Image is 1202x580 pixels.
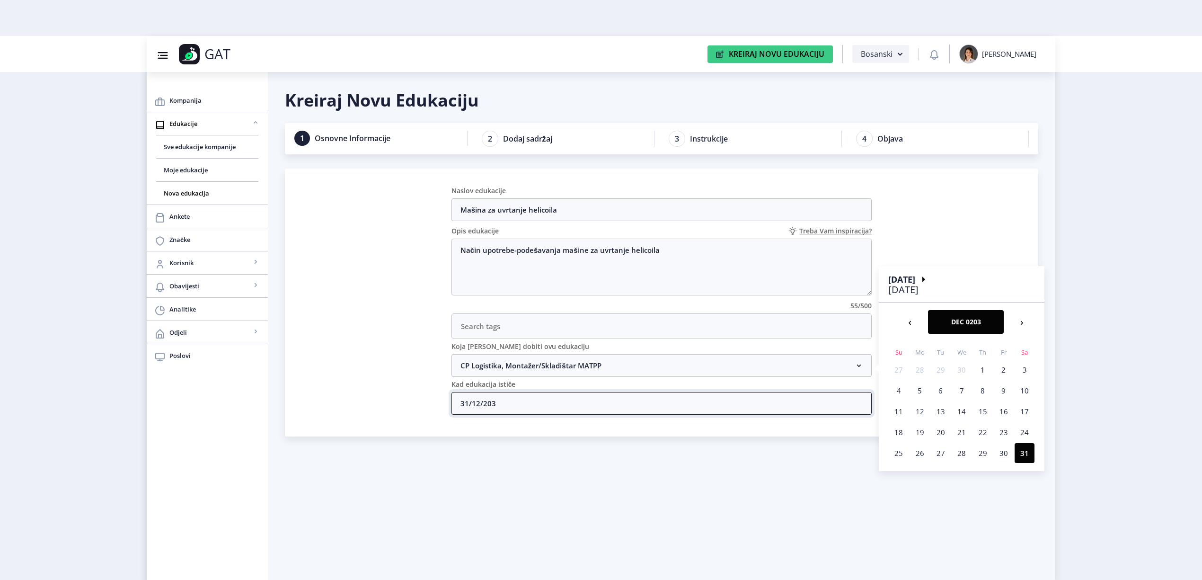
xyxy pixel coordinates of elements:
[164,141,251,152] span: Sve edukacije kompanije
[147,228,268,251] a: Značke
[156,182,258,205] a: Nova edukacija
[931,346,951,359] div: Tu
[973,422,993,442] nb-calendar-day-cell: 22
[910,402,930,421] nb-calendar-day-cell: 12
[852,45,909,63] button: Bosanski
[910,381,930,401] nb-calendar-day-cell: 5
[1015,381,1034,401] nb-calendar-day-cell: 10
[451,227,499,235] label: Opis edukacije
[994,402,1014,421] nb-calendar-day-cell: 16
[973,402,993,421] nb-calendar-day-cell: 15
[669,131,685,147] span: 3
[910,346,930,359] div: Mo
[147,112,268,135] a: Edukacije
[952,360,972,380] nb-calendar-day-cell: 30
[315,134,390,143] span: Osnovne Informacije
[169,327,251,338] span: Odjeli
[452,314,871,338] input: Search tags
[707,45,833,63] button: Kreiraj Novu Edukaciju
[1015,422,1034,442] nb-calendar-day-cell: 24
[147,89,268,112] a: Kompanija
[952,443,972,463] nb-calendar-day-cell: 28
[1015,443,1034,463] nb-calendar-day-cell: 31
[952,381,972,401] nb-calendar-day-cell: 7
[994,422,1014,442] nb-calendar-day-cell: 23
[169,350,260,361] span: Poslovi
[973,360,993,380] nb-calendar-day-cell: 1
[973,443,993,463] nb-calendar-day-cell: 29
[910,422,930,442] nb-calendar-day-cell: 19
[952,346,972,359] div: We
[931,381,951,401] nb-calendar-day-cell: 6
[482,131,498,147] span: 2
[294,131,310,146] span: 1
[1015,360,1034,380] nb-calendar-day-cell: 3
[1015,402,1034,421] nb-calendar-day-cell: 17
[156,135,258,158] a: Sve edukacije kompanije
[156,159,258,181] a: Moje edukacije
[451,198,872,221] input: Naslov edukacije
[850,302,872,310] label: 55/500
[928,310,1004,334] button: Dec 0203
[147,298,268,321] a: Analitike
[910,360,930,380] nb-calendar-day-cell: 28
[973,346,993,359] div: Th
[147,275,268,297] a: Obavijesti
[931,443,951,463] nb-calendar-day-cell: 27
[888,274,1035,285] span: [DATE]
[164,164,251,176] span: Moje edukacije
[889,381,909,401] nb-calendar-day-cell: 4
[285,89,1038,112] h1: Kreiraj Novu Edukaciju
[147,344,268,367] a: Poslovi
[856,131,873,147] span: 4
[889,422,909,442] nb-calendar-day-cell: 18
[889,346,909,359] div: Su
[889,402,909,421] nb-calendar-day-cell: 11
[799,226,872,235] span: Treba Vam inspiracija?
[169,211,260,222] span: Ankete
[147,321,268,344] a: Odjeli
[952,402,972,421] nb-calendar-day-cell: 14
[204,49,230,59] p: GAT
[994,443,1014,463] nb-calendar-day-cell: 30
[451,187,506,195] label: Naslov edukacije
[451,354,872,377] nb-accordion-item-header: CP Logistika, Montažer/Skladištar MATPP
[451,381,516,388] label: Kad edukacija ističe
[1015,346,1034,359] div: Sa
[147,205,268,228] a: Ankete
[169,95,260,106] span: Kompanija
[451,343,589,350] label: Koja [PERSON_NAME] dobiti ovu edukaciju
[786,226,799,237] img: need-inspiration-icon.svg
[690,134,728,143] span: Instrukcije
[169,303,260,315] span: Analitike
[169,234,260,245] span: Značke
[931,422,951,442] nb-calendar-day-cell: 20
[169,118,251,129] span: Edukacije
[889,443,909,463] nb-calendar-day-cell: 25
[931,402,951,421] nb-calendar-day-cell: 13
[973,381,993,401] nb-calendar-day-cell: 8
[888,285,1035,294] span: [DATE]
[716,50,724,58] img: create-new-education-icon.svg
[179,44,291,64] a: GAT
[503,134,552,143] span: Dodaj sadržaj
[169,280,251,292] span: Obavijesti
[994,360,1014,380] nb-calendar-day-cell: 2
[164,187,251,199] span: Nova edukacija
[889,360,909,380] nb-calendar-day-cell: 27
[910,443,930,463] nb-calendar-day-cell: 26
[994,346,1014,359] div: Fr
[982,49,1036,59] div: [PERSON_NAME]
[147,251,268,274] a: Korisnik
[952,422,972,442] nb-calendar-day-cell: 21
[451,392,872,415] input: Datum isteka
[994,381,1014,401] nb-calendar-day-cell: 9
[877,134,903,143] span: Objava
[931,360,951,380] nb-calendar-day-cell: 29
[169,257,251,268] span: Korisnik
